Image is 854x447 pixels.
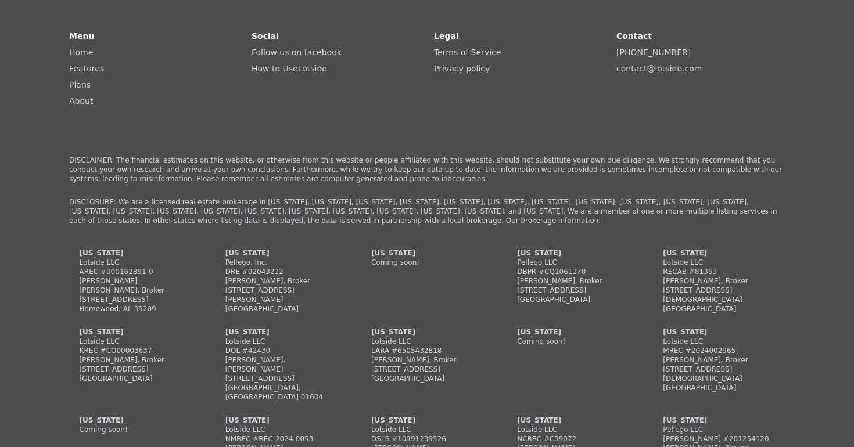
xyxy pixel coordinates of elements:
div: Lotside LLC [663,258,774,267]
div: [GEOGRAPHIC_DATA] [225,304,337,313]
div: [PERSON_NAME], Broker [663,276,774,286]
div: DRE #02043232 [225,267,337,276]
div: [STREET_ADDRESS] [517,286,629,295]
div: [STREET_ADDRESS][DEMOGRAPHIC_DATA] [663,365,774,383]
div: [GEOGRAPHIC_DATA], [GEOGRAPHIC_DATA] 01604 [225,383,337,402]
div: Lotside LLC [663,337,774,346]
strong: Contact [616,31,652,41]
div: [GEOGRAPHIC_DATA] [517,295,629,304]
div: Lotside LLC [225,337,337,346]
div: [PERSON_NAME] #201254120 [663,434,774,444]
a: Follow us on facebook [252,48,342,57]
div: [US_STATE] [80,327,191,337]
div: LARA #6505432818 [371,346,483,355]
strong: Legal [434,31,459,41]
a: Features [69,64,104,73]
div: [PERSON_NAME], Broker [371,355,483,365]
div: [STREET_ADDRESS] [80,295,191,304]
div: Lotside LLC [371,337,483,346]
div: [PERSON_NAME], [PERSON_NAME] [225,355,337,374]
div: Lotside LLC [517,425,629,434]
div: [STREET_ADDRESS][DEMOGRAPHIC_DATA] [663,286,774,304]
div: RECAB #81363 [663,267,774,276]
div: Coming soon! [371,258,483,267]
div: Pellego LLC [663,425,774,434]
div: DBPR #CQ1061370 [517,267,629,276]
div: [US_STATE] [517,327,629,337]
div: [US_STATE] [371,327,483,337]
div: [PERSON_NAME], Broker [225,276,337,286]
div: [US_STATE] [663,248,774,258]
div: [GEOGRAPHIC_DATA] [371,374,483,383]
div: KREC #CO00003637 [80,346,191,355]
div: [STREET_ADDRESS] [225,374,337,383]
div: DSLS #10991239526 [371,434,483,444]
div: Homewood, AL 35209 [80,304,191,313]
div: [US_STATE] [517,416,629,425]
a: How to UseLotside [252,64,327,73]
div: [GEOGRAPHIC_DATA] [663,304,774,313]
div: MREC #2024002965 [663,346,774,355]
div: AREC #000162891-0 [80,267,191,276]
div: [US_STATE] [371,416,483,425]
p: DISCLOSURE: We are a licensed real estate brokerage in [US_STATE], [US_STATE], [US_STATE], [US_ST... [69,197,785,225]
div: [PERSON_NAME], Broker [663,355,774,365]
a: [PHONE_NUMBER] [616,48,691,57]
div: Coming soon! [80,425,191,434]
div: Lotside LLC [371,425,483,434]
a: Home [69,48,93,57]
div: [STREET_ADDRESS] [371,365,483,374]
div: Coming soon! [517,337,629,346]
a: contact@lotside.com [616,64,702,73]
div: [GEOGRAPHIC_DATA] [663,383,774,392]
div: [PERSON_NAME], Broker [517,276,629,286]
a: Privacy policy [434,64,490,73]
div: [GEOGRAPHIC_DATA] [80,374,191,383]
div: NMREC #REC-2024-0053 [225,434,337,444]
div: Lotside LLC [225,425,337,434]
a: Terms of Service [434,48,501,57]
a: Plans [69,80,91,89]
div: [PERSON_NAME], Broker [80,355,191,365]
div: [US_STATE] [80,416,191,425]
div: [US_STATE] [371,248,483,258]
div: Pellego, Inc. [225,258,337,267]
div: [US_STATE] [225,416,337,425]
div: [US_STATE] [663,416,774,425]
div: [US_STATE] [663,327,774,337]
p: DISCLAIMER: The financial estimates on this website, or otherwise from this website or people aff... [69,156,785,183]
div: [US_STATE] [225,327,337,337]
div: NCREC #C39072 [517,434,629,444]
div: [STREET_ADDRESS] [80,365,191,374]
strong: Menu [69,31,94,41]
div: [US_STATE] [80,248,191,258]
div: Lotside LLC [80,337,191,346]
div: [STREET_ADDRESS][PERSON_NAME] [225,286,337,304]
div: [PERSON_NAME] [PERSON_NAME], Broker [80,276,191,295]
strong: Social [252,31,279,41]
div: [US_STATE] [225,248,337,258]
div: Pellego LLC [517,258,629,267]
div: [US_STATE] [517,248,629,258]
div: DOL #42430 [225,346,337,355]
a: About [69,96,93,106]
div: Lotside LLC [80,258,191,267]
